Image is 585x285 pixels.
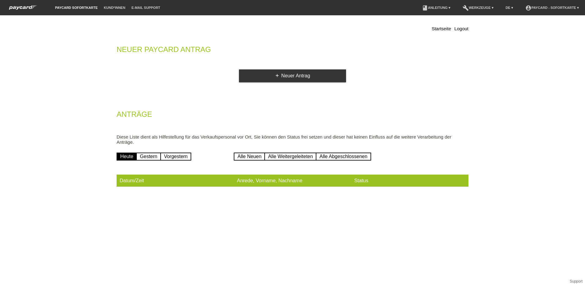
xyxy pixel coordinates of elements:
[234,153,265,161] a: Alle Neuen
[136,153,161,161] a: Gestern
[316,153,371,161] a: Alle Abgeschlossenen
[432,26,451,31] a: Startseite
[525,5,531,11] i: account_circle
[117,175,234,187] th: Datum/Zeit
[52,6,101,9] a: paycard Sofortkarte
[6,7,40,12] a: paycard Sofortkarte
[117,111,468,120] h2: Anträge
[117,46,468,56] h2: Neuer Paycard Antrag
[160,153,191,161] a: Vorgestern
[117,134,468,145] p: Diese Liste dient als Hilfestellung für das Verkaufspersonal vor Ort, Sie können den Status frei ...
[422,5,428,11] i: book
[419,6,453,9] a: bookAnleitung ▾
[463,5,469,11] i: build
[6,4,40,11] img: paycard Sofortkarte
[460,6,497,9] a: buildWerkzeuge ▾
[101,6,128,9] a: Kund*innen
[264,153,316,161] a: Alle Weitergeleiteten
[239,69,346,82] a: addNeuer Antrag
[570,279,583,283] a: Support
[129,6,163,9] a: E-Mail Support
[503,6,516,9] a: DE ▾
[522,6,582,9] a: account_circlepaycard - Sofortkarte ▾
[234,175,351,187] th: Anrede, Vorname, Nachname
[117,153,137,161] a: Heute
[275,73,280,78] i: add
[454,26,468,31] a: Logout
[351,175,468,187] th: Status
